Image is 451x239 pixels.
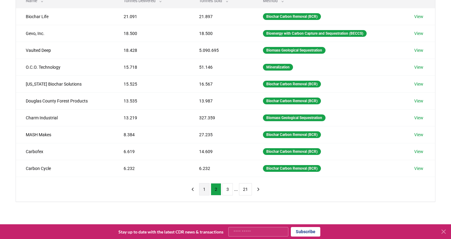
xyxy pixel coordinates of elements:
a: View [414,13,423,20]
td: Vaulted Deep [16,42,114,59]
div: Biochar Carbon Removal (BCR) [263,98,321,104]
td: 18.428 [114,42,189,59]
a: View [414,132,423,138]
div: Biochar Carbon Removal (BCR) [263,13,321,20]
a: View [414,148,423,155]
td: 6.232 [114,160,189,177]
td: Carbon Cycle [16,160,114,177]
div: Biochar Carbon Removal (BCR) [263,131,321,138]
div: Biomass Geological Sequestration [263,47,326,54]
td: 27.235 [189,126,253,143]
td: 14.609 [189,143,253,160]
td: 18.500 [114,25,189,42]
td: 15.525 [114,75,189,92]
td: 16.567 [189,75,253,92]
td: Biochar Life [16,8,114,25]
td: O.C.O. Technology [16,59,114,75]
td: 15.718 [114,59,189,75]
button: 2 [211,183,221,195]
td: MASH Makes [16,126,114,143]
td: Charm Industrial [16,109,114,126]
td: 5.090.695 [189,42,253,59]
td: 21.897 [189,8,253,25]
td: 6.232 [189,160,253,177]
div: Bioenergy with Carbon Capture and Sequestration (BECCS) [263,30,367,37]
td: Gevo, Inc. [16,25,114,42]
td: 51.146 [189,59,253,75]
div: Biochar Carbon Removal (BCR) [263,81,321,87]
td: 8.384 [114,126,189,143]
a: View [414,115,423,121]
td: 18.500 [189,25,253,42]
button: next page [253,183,264,195]
div: Mineralization [263,64,293,71]
div: Biochar Carbon Removal (BCR) [263,148,321,155]
button: 21 [239,183,252,195]
td: Carbofex [16,143,114,160]
a: View [414,30,423,37]
td: 13.219 [114,109,189,126]
td: 13.535 [114,92,189,109]
a: View [414,47,423,53]
td: [US_STATE] Biochar Solutions [16,75,114,92]
a: View [414,98,423,104]
a: View [414,81,423,87]
button: 1 [199,183,210,195]
td: 13.987 [189,92,253,109]
td: 21.091 [114,8,189,25]
a: View [414,165,423,172]
button: previous page [187,183,198,195]
td: Douglas County Forest Products [16,92,114,109]
a: View [414,64,423,70]
div: Biochar Carbon Removal (BCR) [263,165,321,172]
td: 327.359 [189,109,253,126]
div: Biomass Geological Sequestration [263,114,326,121]
li: ... [234,186,238,193]
button: 3 [222,183,233,195]
td: 6.619 [114,143,189,160]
